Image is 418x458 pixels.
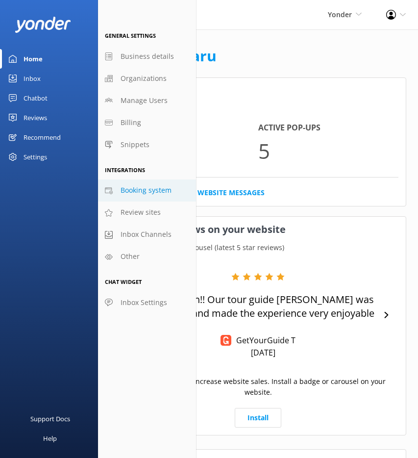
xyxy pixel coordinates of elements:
[121,95,168,106] span: Manage Users
[24,49,43,69] div: Home
[98,46,196,68] a: Business details
[98,202,196,224] a: Review sites
[98,68,196,90] a: Organizations
[15,17,71,33] img: yonder-white-logo.png
[231,335,295,346] p: GetYourGuide T
[137,293,379,320] p: It was so fun!! Our tour guide [PERSON_NAME] was very funny and made the experience very enjoyable
[24,69,41,88] div: Inbox
[24,147,47,167] div: Settings
[121,51,174,62] span: Business details
[98,179,196,202] a: Booking system
[24,127,61,147] div: Recommend
[121,229,172,240] span: Inbox Channels
[251,347,275,358] p: [DATE]
[110,242,406,253] p: Your current review carousel (latest 5 star reviews)
[121,139,149,150] span: Snippets
[121,251,140,262] span: Other
[258,134,399,167] p: 5
[121,73,167,84] span: Organizations
[105,166,145,174] span: Integrations
[197,187,265,198] a: Website Messages
[98,112,196,134] a: Billing
[110,78,406,103] h3: Website Chat
[110,217,406,242] h3: Showcase reviews on your website
[121,297,167,308] span: Inbox Settings
[118,376,398,398] p: Use social proof to increase website sales. Install a badge or carousel on your website.
[98,292,196,314] a: Inbox Settings
[105,278,142,285] span: Chat Widget
[110,103,406,114] p: In the last 30 days
[98,90,196,112] a: Manage Users
[328,10,352,19] span: Yonder
[98,246,196,268] a: Other
[121,207,161,218] span: Review sites
[221,335,231,346] img: Get Your Guide Reviews
[30,409,70,429] div: Support Docs
[98,134,196,156] a: Snippets
[121,117,141,128] span: Billing
[235,408,281,428] a: Install
[181,46,217,66] a: Karu
[24,88,48,108] div: Chatbot
[258,122,399,134] h4: Active Pop-ups
[43,429,57,448] div: Help
[24,108,47,127] div: Reviews
[105,32,156,39] span: General Settings
[121,185,172,196] span: Booking system
[98,224,196,246] a: Inbox Channels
